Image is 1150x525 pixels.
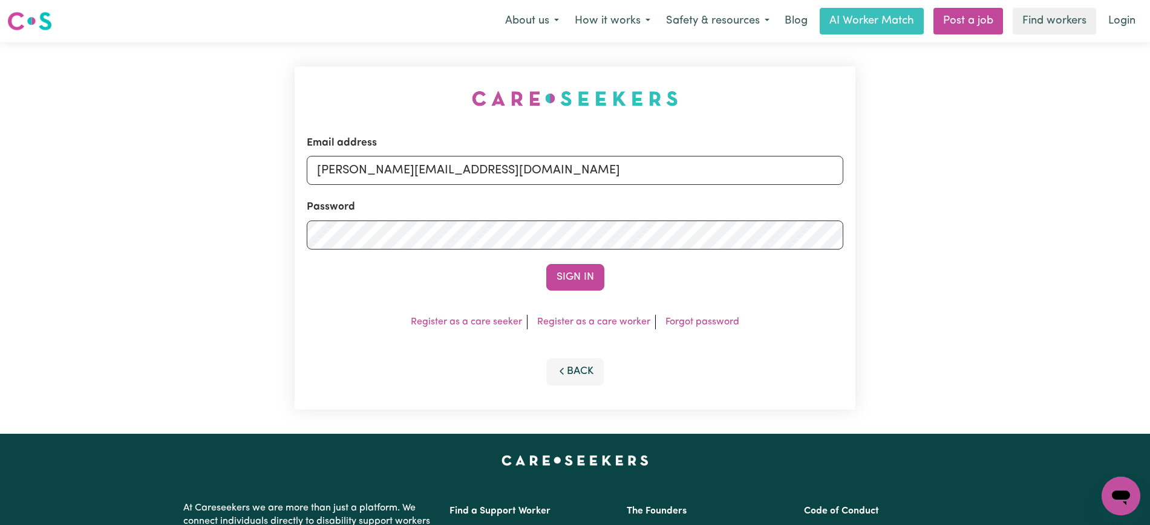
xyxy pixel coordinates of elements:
[411,317,522,327] a: Register as a care seeker
[7,10,52,32] img: Careseekers logo
[658,8,777,34] button: Safety & resources
[933,8,1003,34] a: Post a job
[546,358,604,385] button: Back
[1013,8,1096,34] a: Find workers
[497,8,567,34] button: About us
[627,506,687,516] a: The Founders
[307,135,377,151] label: Email address
[501,456,649,465] a: Careseekers home page
[820,8,924,34] a: AI Worker Match
[804,506,879,516] a: Code of Conduct
[449,506,550,516] a: Find a Support Worker
[307,199,355,215] label: Password
[537,317,650,327] a: Register as a care worker
[307,156,843,185] input: Email address
[1101,8,1143,34] a: Login
[567,8,658,34] button: How it works
[1102,477,1140,515] iframe: Button to launch messaging window
[665,317,739,327] a: Forgot password
[7,7,52,35] a: Careseekers logo
[546,264,604,291] button: Sign In
[777,8,815,34] a: Blog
